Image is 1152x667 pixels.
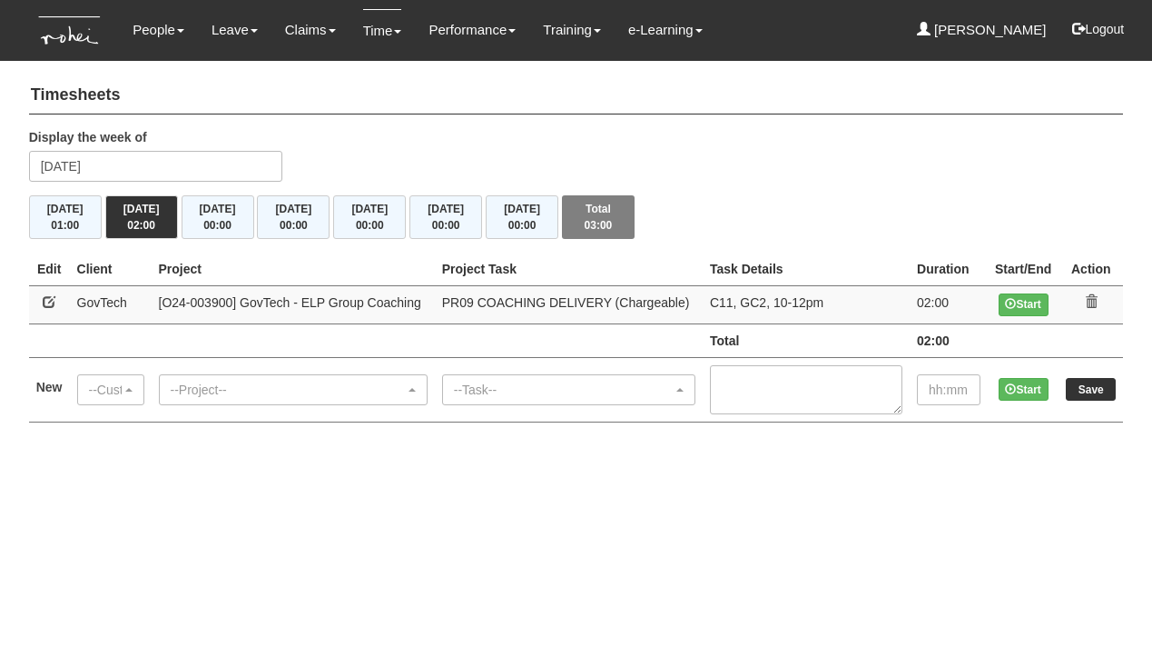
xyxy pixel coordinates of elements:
input: Save [1066,378,1116,401]
h4: Timesheets [29,77,1124,114]
input: hh:mm [917,374,980,405]
label: Display the week of [29,128,147,146]
iframe: chat widget [1076,594,1134,649]
button: [DATE]00:00 [409,195,482,239]
span: 00:00 [432,219,460,232]
a: People [133,9,184,51]
button: [DATE]02:00 [105,195,178,239]
button: [DATE]00:00 [182,195,254,239]
button: --Task-- [442,374,695,405]
td: PR09 COACHING DELIVERY (Chargeable) [435,285,703,324]
span: 03:00 [585,219,613,232]
button: Start [999,294,1049,316]
button: Logout [1059,7,1137,51]
td: C11, GC2, 10-12pm [703,285,910,324]
div: --Customer-- [89,381,122,399]
span: 00:00 [508,219,537,232]
a: Training [543,9,601,51]
button: Total03:00 [562,195,635,239]
td: GovTech [70,285,152,324]
td: 02:00 [910,324,988,357]
th: Project [152,253,435,286]
label: New [36,378,63,396]
th: Action [1058,253,1123,286]
div: Timesheet Week Summary [29,195,1124,239]
button: Start [999,378,1049,401]
span: 01:00 [51,219,79,232]
div: --Project-- [171,381,405,399]
button: [DATE]00:00 [333,195,406,239]
a: Performance [428,9,516,51]
span: 00:00 [203,219,231,232]
b: Total [710,333,739,348]
span: 00:00 [356,219,384,232]
a: [PERSON_NAME] [917,9,1047,51]
th: Project Task [435,253,703,286]
a: Time [363,9,402,52]
td: [O24-003900] GovTech - ELP Group Coaching [152,285,435,324]
span: 00:00 [280,219,308,232]
button: [DATE]00:00 [257,195,330,239]
span: 02:00 [127,219,155,232]
button: --Project-- [159,374,428,405]
th: Client [70,253,152,286]
button: [DATE]01:00 [29,195,102,239]
button: --Customer-- [77,374,144,405]
button: [DATE]00:00 [486,195,558,239]
th: Edit [29,253,70,286]
div: --Task-- [454,381,673,399]
td: 02:00 [910,285,988,324]
th: Task Details [703,253,910,286]
th: Duration [910,253,988,286]
th: Start/End [988,253,1058,286]
a: e-Learning [628,9,703,51]
a: Claims [285,9,336,51]
a: Leave [212,9,258,51]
